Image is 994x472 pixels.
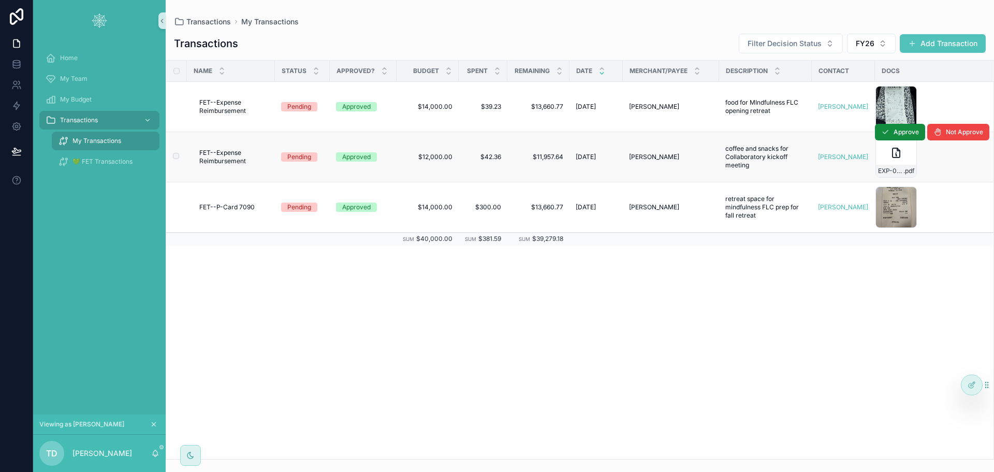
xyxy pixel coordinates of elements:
h1: Transactions [174,36,238,51]
span: FY26 [856,38,874,49]
span: [DATE] [576,153,596,161]
a: EXP-00008432.pdf [875,136,980,178]
button: Select Button [847,34,896,53]
a: $12,000.00 [403,153,452,161]
span: My Transactions [72,137,121,145]
button: Add Transaction [900,34,986,53]
span: $40,000.00 [416,235,452,242]
a: [DATE] [576,203,617,211]
p: [PERSON_NAME] [72,448,132,459]
div: Approved [342,152,371,162]
a: coffee and snacks for Collaboratory kickoff meeting [725,145,806,169]
a: $11,957.64 [514,153,563,161]
a: Approved [336,203,390,212]
span: Not Approve [946,128,983,136]
div: Approved [342,203,371,212]
span: [DATE] [576,203,596,211]
small: Sum [465,236,476,242]
a: Pending [281,152,324,162]
a: My Team [39,69,159,88]
span: Transactions [60,116,98,124]
a: Pending [281,203,324,212]
small: Sum [403,236,414,242]
span: Budget [413,67,439,75]
div: Pending [287,203,311,212]
span: Viewing as [PERSON_NAME] [39,420,124,428]
a: $14,000.00 [403,203,452,211]
a: $14,000.00 [403,103,452,111]
span: My Budget [60,95,92,104]
a: [PERSON_NAME] [818,153,868,161]
span: Home [60,54,78,62]
a: Approved [336,152,390,162]
a: 💚 FET Transactions [52,152,159,171]
a: $300.00 [465,203,501,211]
a: FET--Expense Reimbursement [199,98,269,115]
span: $39,279.18 [532,235,563,242]
span: [DATE] [576,103,596,111]
a: $42.36 [465,153,501,161]
a: Approved [336,102,390,111]
span: Filter Decision Status [748,38,822,49]
span: .pdf [903,167,914,175]
span: EXP-00008432 [878,167,903,175]
a: FET--Expense Reimbursement [199,149,269,165]
a: [PERSON_NAME] [629,203,713,211]
span: Approved? [337,67,375,75]
span: TD [46,447,57,460]
a: [DATE] [576,103,617,111]
div: Pending [287,152,311,162]
button: Approve [875,124,925,140]
span: Docs [882,67,900,75]
span: Date [576,67,592,75]
a: [PERSON_NAME] [818,103,869,111]
div: Approved [342,102,371,111]
img: App logo [91,12,108,29]
button: Select Button [739,34,843,53]
a: My Budget [39,90,159,109]
span: Transactions [186,17,231,27]
span: Description [726,67,768,75]
span: [PERSON_NAME] [629,153,679,161]
small: Sum [519,236,530,242]
a: Home [39,49,159,67]
span: retreat space for mindfulness FLC prep for fall retreat [725,195,806,220]
a: $39.23 [465,103,501,111]
span: $381.59 [478,235,501,242]
span: My Transactions [241,17,299,27]
span: Contact [818,67,849,75]
span: [PERSON_NAME] [629,203,679,211]
a: [PERSON_NAME] [818,203,868,211]
a: [PERSON_NAME] [818,203,869,211]
a: Pending [281,102,324,111]
a: [DATE] [576,153,617,161]
a: $13,660.77 [514,103,563,111]
div: Pending [287,102,311,111]
span: Approve [894,128,919,136]
a: Transactions [174,17,231,27]
span: Name [194,67,212,75]
a: $13,660.77 [514,203,563,211]
div: scrollable content [33,41,166,184]
a: [PERSON_NAME] [629,153,713,161]
a: FET--P-Card 7090 [199,203,269,211]
a: food for MIndfulness FLC opening retreat [725,98,806,115]
a: [PERSON_NAME] [818,103,868,111]
a: Transactions [39,111,159,130]
span: [PERSON_NAME] [629,103,679,111]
